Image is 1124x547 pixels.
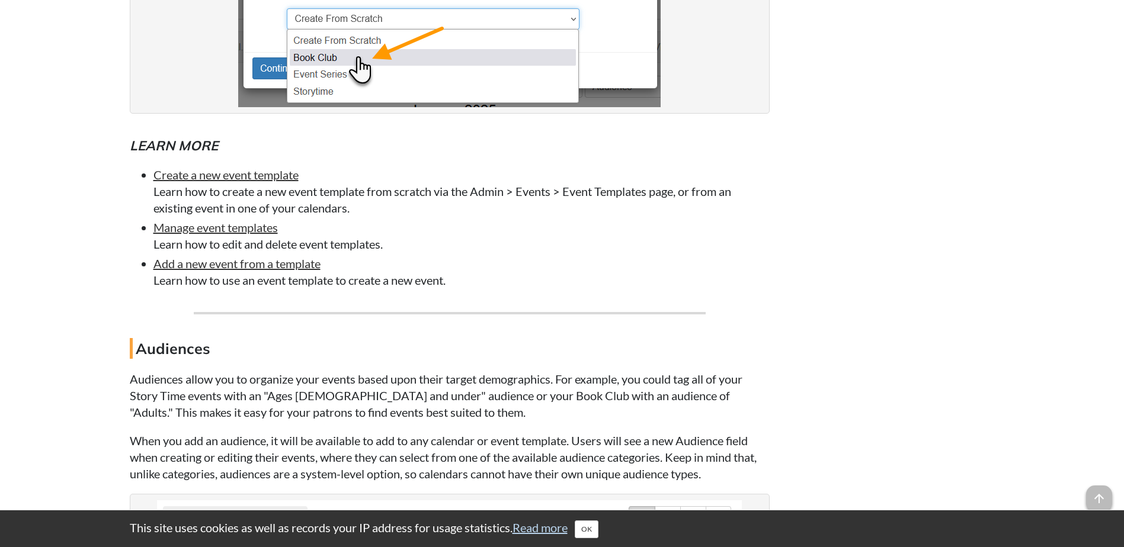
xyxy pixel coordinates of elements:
[153,168,299,182] a: Create a new event template
[1086,485,1112,511] span: arrow_upward
[153,256,321,271] a: Add a new event from a template
[1086,487,1112,501] a: arrow_upward
[153,166,770,216] li: Learn how to create a new event template from scratch via the Admin > Events > Event Templates pa...
[130,432,770,482] p: When you add an audience, it will be available to add to any calendar or event template. Users wi...
[513,520,568,535] a: Read more
[130,338,770,359] h4: Audiences
[575,520,598,538] button: Close
[153,219,770,252] li: Learn how to edit and delete event templates.
[118,519,1007,538] div: This site uses cookies as well as records your IP address for usage statistics.
[130,371,770,420] p: Audiences allow you to organize your events based upon their target demographics. For example, yo...
[153,220,278,234] a: Manage event templates
[130,136,770,155] h5: Learn more
[153,255,770,288] li: Learn how to use an event template to create a new event.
